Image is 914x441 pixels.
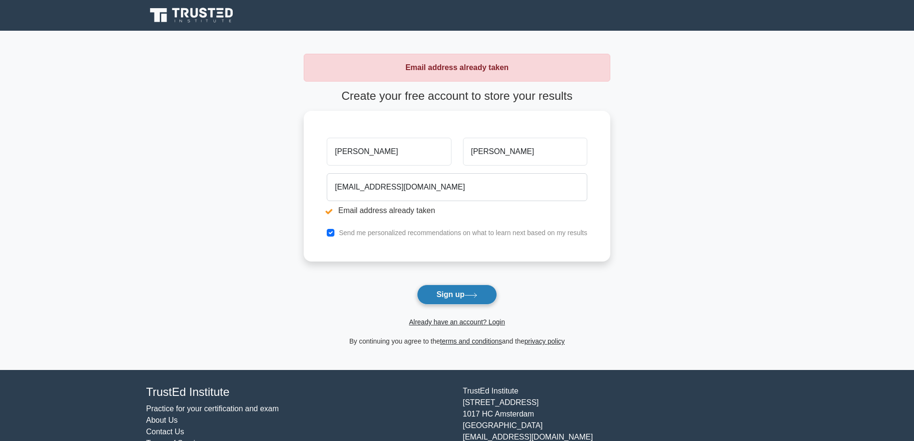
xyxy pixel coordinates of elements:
[146,385,451,399] h4: TrustEd Institute
[146,405,279,413] a: Practice for your certification and exam
[304,89,610,103] h4: Create your free account to store your results
[298,335,616,347] div: By continuing you agree to the and the
[327,205,587,216] li: Email address already taken
[463,138,587,166] input: Last name
[327,173,587,201] input: Email
[327,138,451,166] input: First name
[417,285,498,305] button: Sign up
[409,318,505,326] a: Already have an account? Login
[440,337,502,345] a: terms and conditions
[405,63,509,72] strong: Email address already taken
[524,337,565,345] a: privacy policy
[339,229,587,237] label: Send me personalized recommendations on what to learn next based on my results
[146,428,184,436] a: Contact Us
[146,416,178,424] a: About Us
